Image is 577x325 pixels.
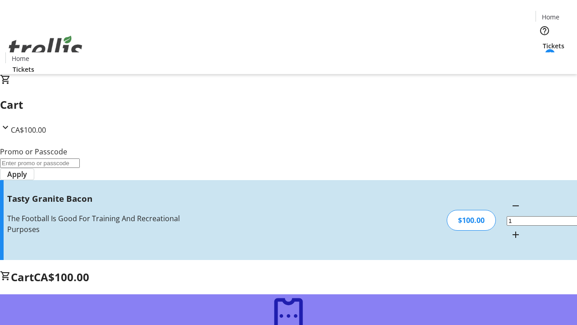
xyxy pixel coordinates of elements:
div: The Football Is Good For Training And Recreational Purposes [7,213,204,235]
h3: Tasty Granite Bacon [7,192,204,205]
span: Home [542,12,559,22]
button: Cart [536,51,554,69]
span: Home [12,54,29,63]
span: Tickets [13,65,34,74]
span: CA$100.00 [34,269,89,284]
img: Orient E2E Organization Vg49iMFUsy's Logo [5,26,86,71]
button: Decrement by one [507,197,525,215]
a: Tickets [5,65,41,74]
a: Home [6,54,35,63]
span: CA$100.00 [11,125,46,135]
a: Home [536,12,565,22]
a: Tickets [536,41,572,51]
button: Increment by one [507,226,525,244]
span: Tickets [543,41,564,51]
span: Apply [7,169,27,180]
div: $100.00 [447,210,496,231]
button: Help [536,22,554,40]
